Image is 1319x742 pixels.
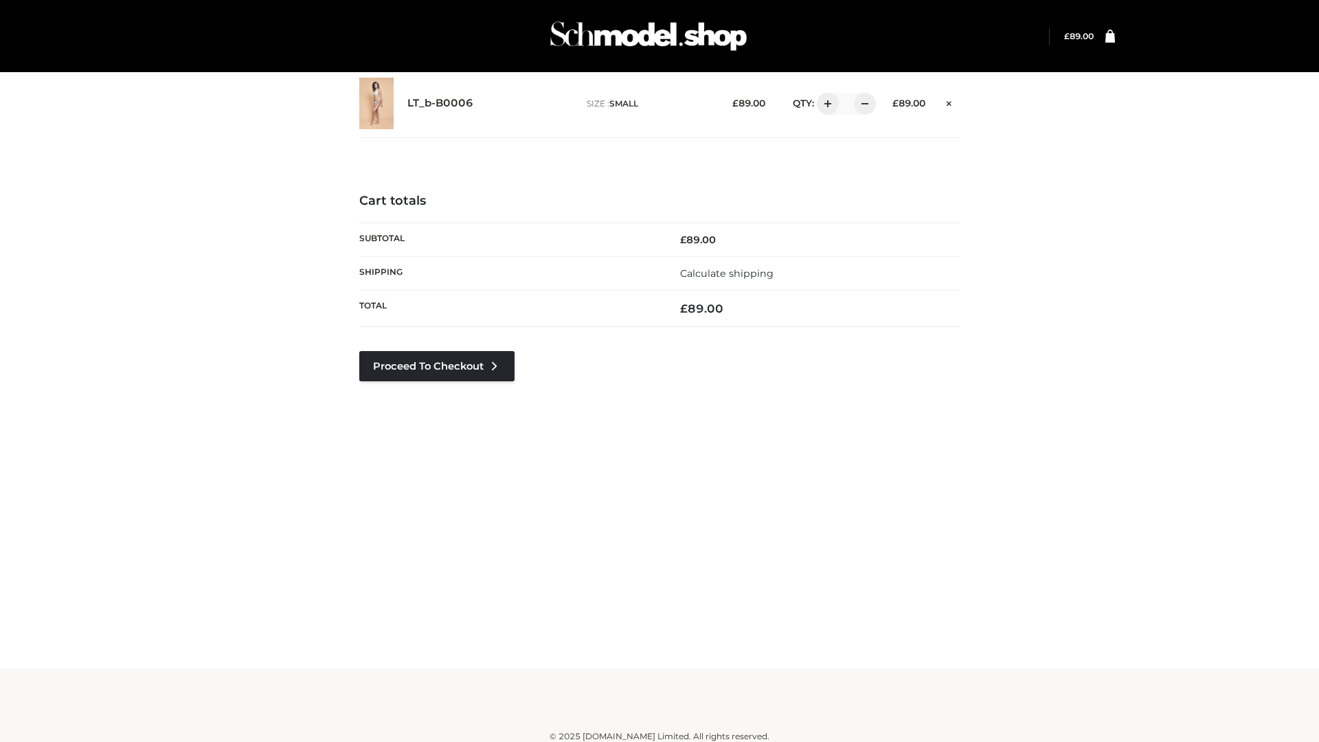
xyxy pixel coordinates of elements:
a: Remove this item [939,93,960,111]
a: LT_b-B0006 [407,97,473,110]
bdi: 89.00 [1064,31,1094,41]
bdi: 89.00 [680,234,716,246]
th: Shipping [359,256,659,290]
th: Subtotal [359,223,659,256]
span: £ [680,234,686,246]
h4: Cart totals [359,194,960,209]
bdi: 89.00 [680,302,723,315]
img: Schmodel Admin 964 [545,9,752,63]
bdi: 89.00 [892,98,925,109]
span: SMALL [609,98,638,109]
span: £ [1064,31,1070,41]
a: £89.00 [1064,31,1094,41]
a: Calculate shipping [680,267,774,280]
span: £ [732,98,739,109]
bdi: 89.00 [732,98,765,109]
p: size : [587,98,711,110]
th: Total [359,291,659,327]
a: Proceed to Checkout [359,351,515,381]
span: £ [680,302,688,315]
div: QTY: [779,93,871,115]
span: £ [892,98,899,109]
